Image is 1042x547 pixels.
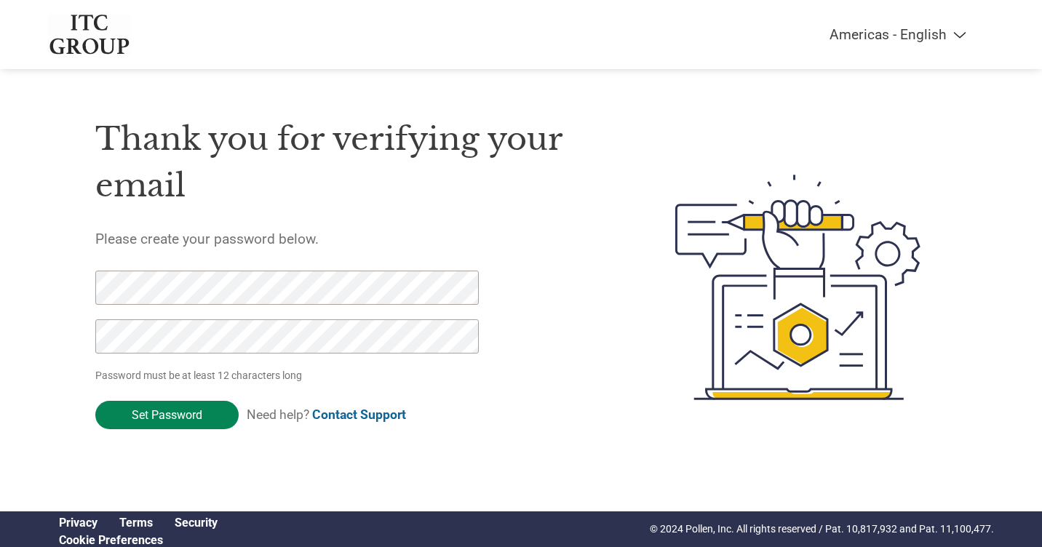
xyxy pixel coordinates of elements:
[175,516,218,530] a: Security
[650,522,994,537] p: © 2024 Pollen, Inc. All rights reserved / Pat. 10,817,932 and Pat. 11,100,477.
[119,516,153,530] a: Terms
[48,533,228,547] div: Open Cookie Preferences Modal
[649,95,947,480] img: create-password
[59,516,98,530] a: Privacy
[59,533,163,547] a: Cookie Preferences, opens a dedicated popup modal window
[95,231,606,247] h5: Please create your password below.
[95,368,484,383] p: Password must be at least 12 characters long
[95,401,239,429] input: Set Password
[48,15,131,55] img: ITC Group
[247,407,406,422] span: Need help?
[95,116,606,209] h1: Thank you for verifying your email
[312,407,406,422] a: Contact Support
